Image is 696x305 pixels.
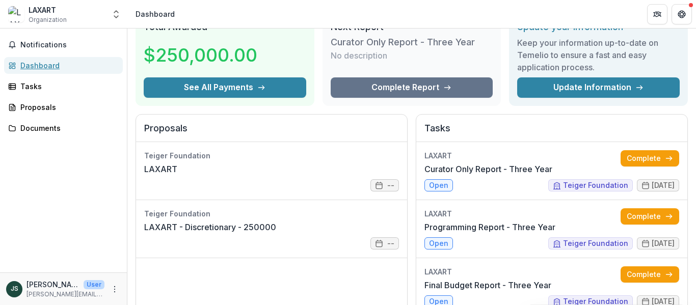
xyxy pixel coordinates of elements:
[20,41,119,49] span: Notifications
[4,78,123,95] a: Tasks
[144,41,257,69] h3: $250,000.00
[331,37,475,48] h3: Curator Only Report - Three Year
[424,221,555,233] a: Programming Report - Three Year
[20,123,115,133] div: Documents
[109,283,121,295] button: More
[26,279,79,290] p: [PERSON_NAME]
[26,290,104,299] p: [PERSON_NAME][EMAIL_ADDRESS][DOMAIN_NAME]
[4,120,123,136] a: Documents
[144,221,276,233] a: LAXART - Discretionary - 250000
[517,37,680,73] h3: Keep your information up-to-date on Temelio to ensure a fast and easy application process.
[29,15,67,24] span: Organization
[331,77,493,98] a: Complete Report
[20,81,115,92] div: Tasks
[11,286,18,292] div: Jeremy Steinke
[424,279,551,291] a: Final Budget Report - Three Year
[517,77,680,98] a: Update Information
[144,163,177,175] a: LAXART
[331,49,387,62] p: No description
[20,102,115,113] div: Proposals
[144,77,306,98] button: See All Payments
[20,60,115,71] div: Dashboard
[621,150,679,167] a: Complete
[621,266,679,283] a: Complete
[424,163,552,175] a: Curator Only Report - Three Year
[647,4,667,24] button: Partners
[621,208,679,225] a: Complete
[672,4,692,24] button: Get Help
[8,6,24,22] img: LAXART
[144,123,399,142] h2: Proposals
[136,9,175,19] div: Dashboard
[131,7,179,21] nav: breadcrumb
[29,5,67,15] div: LAXART
[4,37,123,53] button: Notifications
[4,57,123,74] a: Dashboard
[84,280,104,289] p: User
[109,4,123,24] button: Open entity switcher
[424,123,679,142] h2: Tasks
[4,99,123,116] a: Proposals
